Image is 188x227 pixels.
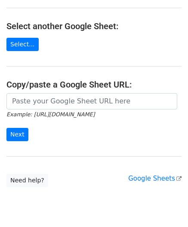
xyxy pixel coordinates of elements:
[6,174,48,187] a: Need help?
[6,21,182,31] h4: Select another Google Sheet:
[6,79,182,90] h4: Copy/paste a Google Sheet URL:
[6,38,39,51] a: Select...
[6,93,177,109] input: Paste your Google Sheet URL here
[145,186,188,227] iframe: Chat Widget
[6,128,28,141] input: Next
[128,175,182,182] a: Google Sheets
[6,111,95,118] small: Example: [URL][DOMAIN_NAME]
